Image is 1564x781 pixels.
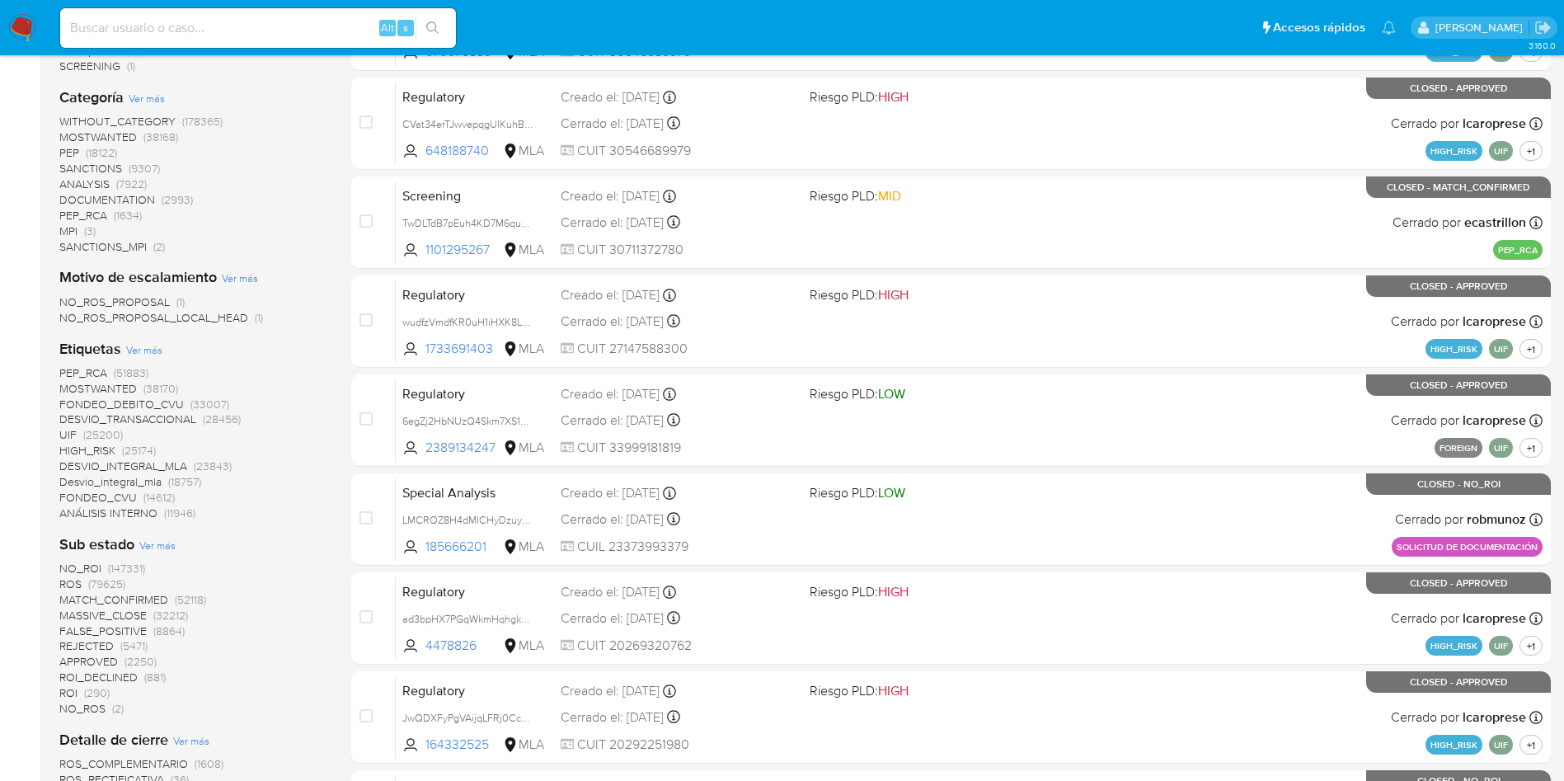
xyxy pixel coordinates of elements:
[381,20,394,35] span: Alt
[403,20,408,35] span: s
[1534,19,1552,36] a: Salir
[60,17,456,39] input: Buscar usuario o caso...
[1382,21,1396,35] a: Notificaciones
[416,16,449,40] button: search-icon
[1435,20,1529,35] p: ludmila.lanatti@mercadolibre.com
[1273,19,1365,36] span: Accesos rápidos
[1529,39,1556,52] span: 3.160.0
